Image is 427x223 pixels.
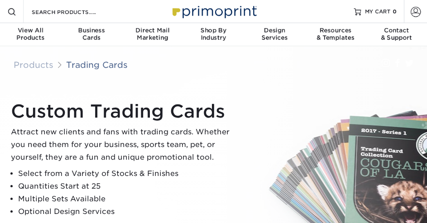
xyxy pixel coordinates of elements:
li: Optional Design Services [18,205,237,218]
div: & Support [366,27,427,42]
li: Select from a Variety of Stocks & Finishes [18,167,237,180]
li: Quantities Start at 25 [18,180,237,193]
input: SEARCH PRODUCTS..... [31,6,119,17]
a: Contact& Support [366,23,427,47]
p: Attract new clients and fans with trading cards. Whether you need them for your business, sports ... [11,126,237,164]
span: Business [61,27,122,34]
span: 0 [393,8,397,14]
img: Primoprint [168,1,259,21]
span: Direct Mail [122,27,183,34]
div: Cards [61,27,122,42]
span: Contact [366,27,427,34]
a: Shop ByIndustry [183,23,244,47]
div: Industry [183,27,244,42]
a: Trading Cards [66,60,128,70]
a: DesignServices [244,23,305,47]
li: Multiple Sets Available [18,193,237,205]
div: & Templates [305,27,366,42]
span: Shop By [183,27,244,34]
span: Design [244,27,305,34]
a: Resources& Templates [305,23,366,47]
span: MY CART [365,8,391,15]
a: Direct MailMarketing [122,23,183,47]
div: Services [244,27,305,42]
div: Marketing [122,27,183,42]
a: BusinessCards [61,23,122,47]
a: Products [14,60,53,70]
span: Resources [305,27,366,34]
h1: Custom Trading Cards [11,100,237,122]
